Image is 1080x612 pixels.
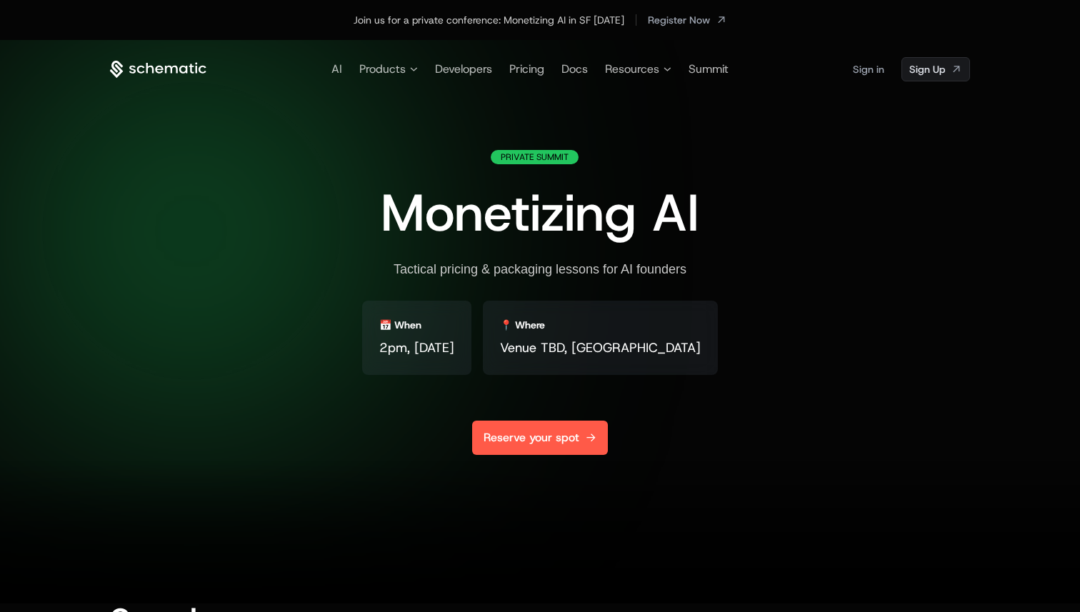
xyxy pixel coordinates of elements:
a: Summit [689,61,729,76]
span: Venue TBD, [GEOGRAPHIC_DATA] [500,338,701,358]
span: Monetizing AI [381,179,699,247]
span: Resources [605,61,659,78]
span: Products [359,61,406,78]
span: 2pm, [DATE] [379,338,454,358]
span: Sign Up [909,62,945,76]
div: 📅 When [379,318,421,332]
a: Reserve your spot [472,421,608,455]
a: [object Object] [901,57,970,81]
div: Join us for a private conference: Monetizing AI in SF [DATE] [354,13,624,27]
div: Private Summit [491,150,579,164]
div: Tactical pricing & packaging lessons for AI founders [394,261,686,278]
a: [object Object] [648,9,727,31]
div: 📍 Where [500,318,545,332]
a: AI [331,61,342,76]
a: Pricing [509,61,544,76]
a: Docs [561,61,588,76]
span: Register Now [648,13,710,27]
a: Developers [435,61,492,76]
a: Sign in [853,58,884,81]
